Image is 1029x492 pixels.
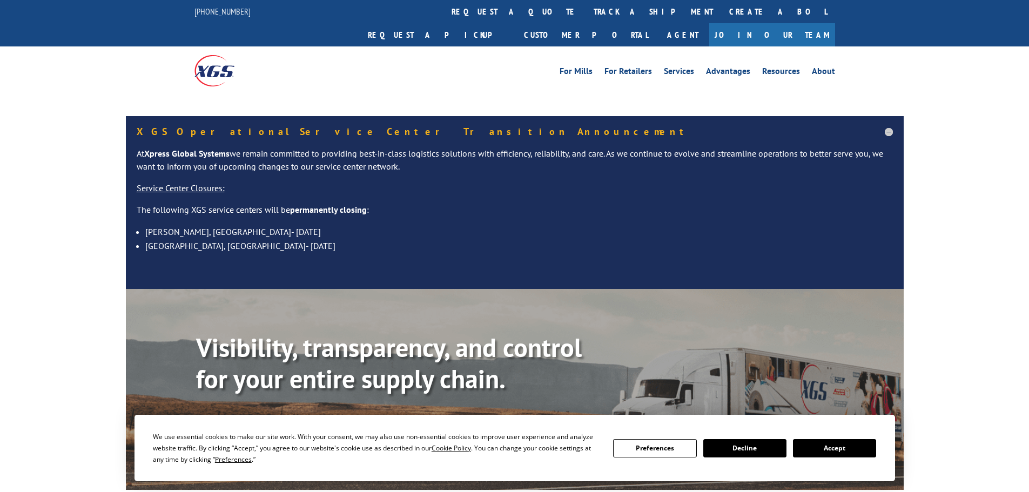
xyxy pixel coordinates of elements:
[194,6,251,17] a: [PHONE_NUMBER]
[144,148,230,159] strong: Xpress Global Systems
[560,67,593,79] a: For Mills
[709,23,835,46] a: Join Our Team
[432,443,471,453] span: Cookie Policy
[145,225,893,239] li: [PERSON_NAME], [GEOGRAPHIC_DATA]- [DATE]
[137,147,893,182] p: At we remain committed to providing best-in-class logistics solutions with efficiency, reliabilit...
[706,67,750,79] a: Advantages
[153,431,600,465] div: We use essential cookies to make our site work. With your consent, we may also use non-essential ...
[215,455,252,464] span: Preferences
[812,67,835,79] a: About
[656,23,709,46] a: Agent
[793,439,876,457] button: Accept
[196,331,582,395] b: Visibility, transparency, and control for your entire supply chain.
[137,204,893,225] p: The following XGS service centers will be :
[145,239,893,253] li: [GEOGRAPHIC_DATA], [GEOGRAPHIC_DATA]- [DATE]
[134,415,895,481] div: Cookie Consent Prompt
[703,439,786,457] button: Decline
[604,67,652,79] a: For Retailers
[290,204,367,215] strong: permanently closing
[137,127,893,137] h5: XGS Operational Service Center Transition Announcement
[613,439,696,457] button: Preferences
[664,67,694,79] a: Services
[360,23,516,46] a: Request a pickup
[516,23,656,46] a: Customer Portal
[762,67,800,79] a: Resources
[137,183,225,193] u: Service Center Closures:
